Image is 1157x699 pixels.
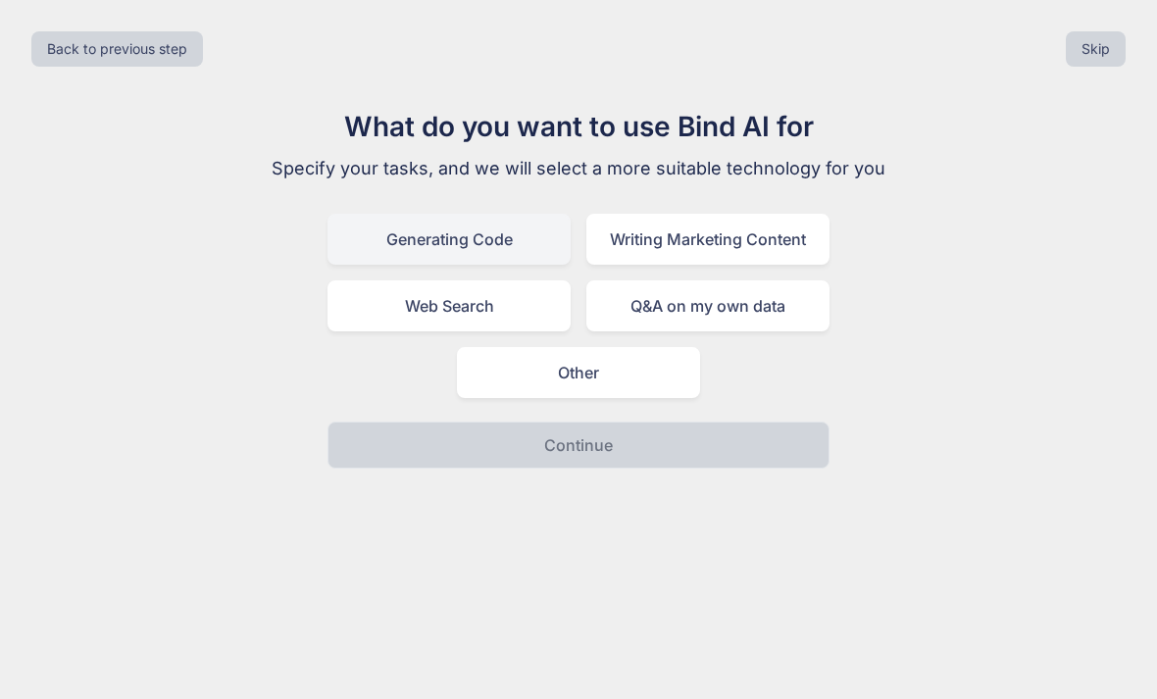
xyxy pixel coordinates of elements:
button: Back to previous step [31,31,203,67]
button: Skip [1066,31,1126,67]
p: Specify your tasks, and we will select a more suitable technology for you [249,155,908,182]
p: Continue [544,433,613,457]
button: Continue [327,422,830,469]
div: Q&A on my own data [586,280,830,331]
div: Generating Code [327,214,571,265]
div: Web Search [327,280,571,331]
div: Other [457,347,700,398]
h1: What do you want to use Bind AI for [249,106,908,147]
div: Writing Marketing Content [586,214,830,265]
